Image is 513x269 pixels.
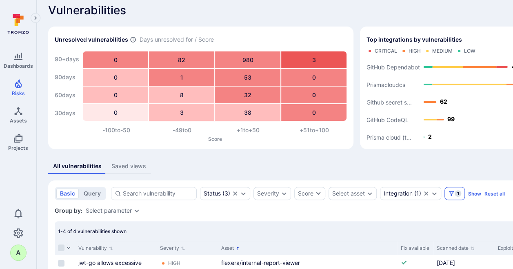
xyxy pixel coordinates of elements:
button: Expand dropdown [240,190,247,197]
p: Score [83,136,347,142]
div: 1 [149,69,214,86]
div: 0 [83,87,148,103]
span: Risks [12,90,25,96]
button: query [80,189,104,198]
span: Assets [10,118,27,124]
div: +1 to +50 [215,126,281,134]
button: Expand dropdown [431,190,437,197]
text: GitHub CodeQL [366,116,409,123]
input: Search vulnerability [123,189,193,198]
div: 0 [83,69,148,86]
text: Github secret s... [366,99,412,106]
span: 1-4 of 4 vulnerabilities shown [58,228,127,234]
p: Sorted by: Alphabetically (A-Z) [235,244,240,253]
text: GitHub Dependabot [366,64,420,71]
div: 0 [281,104,346,121]
div: [DATE] [437,258,491,267]
div: -49 to 0 [149,126,215,134]
div: Integration [384,190,413,197]
button: Sort by Severity [160,245,185,251]
div: 90+ days [55,51,79,67]
div: 3 [281,51,346,68]
div: High [168,260,180,267]
button: Filters [444,187,465,200]
div: andras.nemes@snowsoftware.com [10,245,27,261]
div: 82 [149,51,214,68]
div: Critical [375,48,397,54]
button: Select asset [332,190,365,197]
div: 3 [149,104,214,121]
span: Days unresolved for / Score [140,36,214,44]
div: 8 [149,87,214,103]
div: +51 to +100 [281,126,347,134]
div: 0 [83,104,148,121]
div: Saved views [111,162,146,170]
button: Reset all [484,191,505,197]
button: Integration(1) [384,190,421,197]
div: 30 days [55,105,79,121]
text: 62 [440,98,447,105]
div: ( 1 ) [384,190,421,197]
span: Vulnerabilities [48,4,126,17]
div: 90 days [55,69,79,85]
text: 2 [428,133,432,140]
button: Status(3) [204,190,230,197]
text: 99 [447,116,455,122]
button: Expand dropdown [133,207,140,214]
div: 0 [281,87,346,103]
button: Show [468,191,481,197]
div: 38 [215,104,280,121]
span: Top integrations by vulnerabilities [366,36,462,44]
div: Score [298,189,313,198]
button: Sort by Vulnerability [78,245,113,251]
div: 980 [215,51,280,68]
h2: Unresolved vulnerabilities [55,36,128,44]
button: Clear selection [423,190,429,197]
div: Medium [432,48,453,54]
text: Prisma cloud (t... [366,134,411,141]
span: Select all rows [58,245,64,251]
button: Sort by Asset [221,245,240,251]
div: 0 [281,69,346,86]
span: Number of vulnerabilities in status ‘Open’ ‘Triaged’ and ‘In process’ divided by score and scanne... [130,36,136,44]
span: 1 [455,190,461,197]
span: Dashboards [4,63,33,69]
text: Prismacloudcs [366,81,405,88]
a: flexera/internal-report-viewer [221,259,300,266]
i: Expand navigation menu [33,15,38,22]
button: Expand dropdown [366,190,373,197]
button: Sort by Scanned date [437,245,475,251]
div: Low [464,48,475,54]
div: 32 [215,87,280,103]
button: Clear selection [232,190,238,197]
span: Group by: [55,207,82,215]
span: Select row [58,260,64,267]
div: 0 [83,51,148,68]
div: Fix available [401,245,430,252]
button: A [10,245,27,261]
div: Status [204,190,221,197]
button: Select parameter [86,207,132,214]
div: All vulnerabilities [53,162,102,170]
div: ( 3 ) [204,190,230,197]
button: Expand dropdown [281,190,287,197]
div: grouping parameters [86,207,140,214]
div: 53 [215,69,280,86]
button: Severity [257,190,279,197]
button: Score [294,187,325,200]
div: High [409,48,421,54]
button: Expand navigation menu [31,13,40,23]
div: 60 days [55,87,79,103]
button: basic [56,189,79,198]
div: -100 to -50 [83,126,149,134]
span: Projects [8,145,28,151]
